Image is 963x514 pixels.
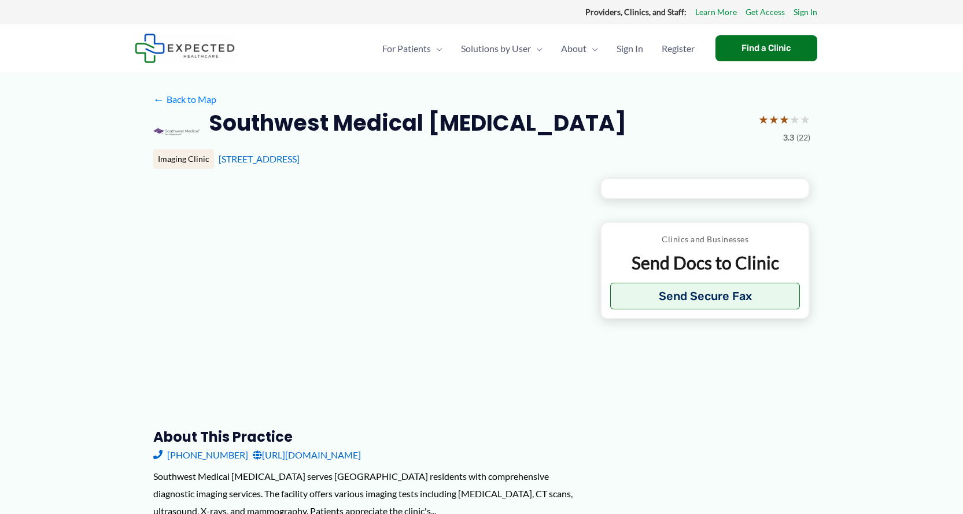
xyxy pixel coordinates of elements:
[789,109,800,130] span: ★
[695,5,737,20] a: Learn More
[662,28,695,69] span: Register
[758,109,769,130] span: ★
[586,28,598,69] span: Menu Toggle
[153,149,214,169] div: Imaging Clinic
[585,7,687,17] strong: Providers, Clinics, and Staff:
[783,130,794,145] span: 3.3
[610,283,800,309] button: Send Secure Fax
[219,153,300,164] a: [STREET_ADDRESS]
[617,28,643,69] span: Sign In
[153,446,248,464] a: [PHONE_NUMBER]
[431,28,442,69] span: Menu Toggle
[794,5,817,20] a: Sign In
[531,28,543,69] span: Menu Toggle
[135,34,235,63] img: Expected Healthcare Logo - side, dark font, small
[779,109,789,130] span: ★
[552,28,607,69] a: AboutMenu Toggle
[652,28,704,69] a: Register
[452,28,552,69] a: Solutions by UserMenu Toggle
[153,91,216,108] a: ←Back to Map
[461,28,531,69] span: Solutions by User
[746,5,785,20] a: Get Access
[796,130,810,145] span: (22)
[382,28,431,69] span: For Patients
[800,109,810,130] span: ★
[253,446,361,464] a: [URL][DOMAIN_NAME]
[153,428,582,446] h3: About this practice
[769,109,779,130] span: ★
[153,94,164,105] span: ←
[610,252,800,274] p: Send Docs to Clinic
[373,28,452,69] a: For PatientsMenu Toggle
[607,28,652,69] a: Sign In
[561,28,586,69] span: About
[610,232,800,247] p: Clinics and Businesses
[373,28,704,69] nav: Primary Site Navigation
[715,35,817,61] a: Find a Clinic
[209,109,626,137] h2: Southwest Medical [MEDICAL_DATA]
